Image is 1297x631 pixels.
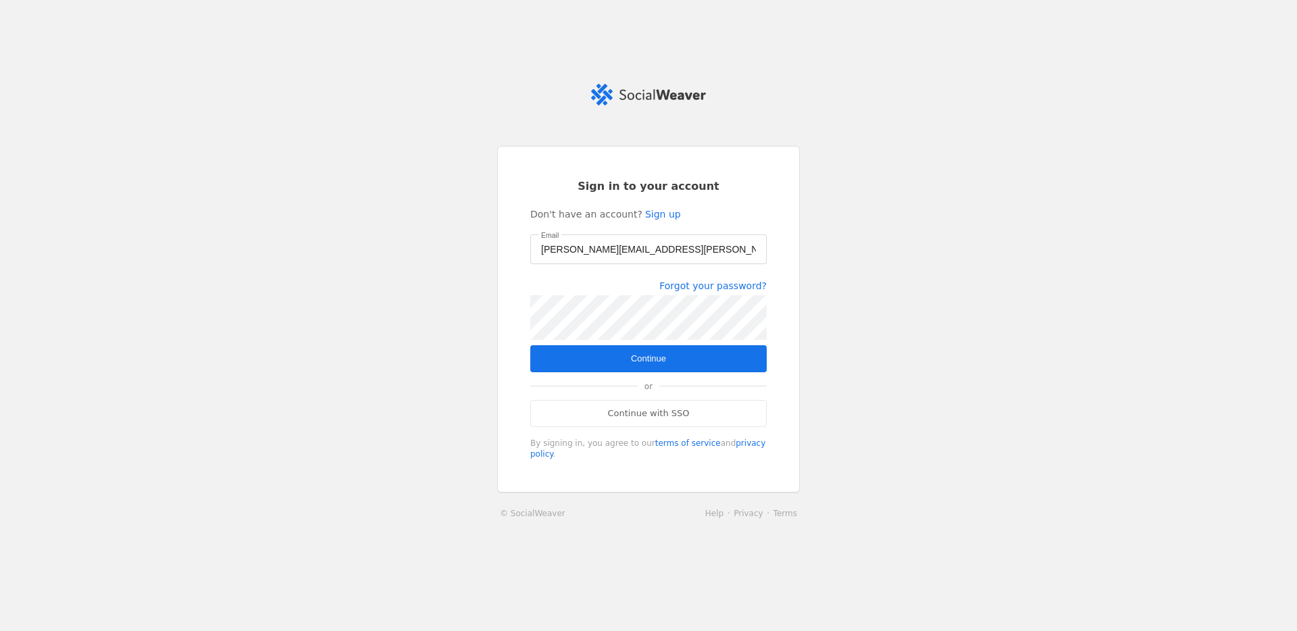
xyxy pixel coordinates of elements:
li: · [723,507,734,520]
a: privacy policy [530,438,765,459]
div: By signing in, you agree to our and . [530,438,767,459]
mat-label: Email [541,229,559,241]
a: Sign up [645,207,681,221]
a: Continue with SSO [530,400,767,427]
button: Continue [530,345,767,372]
span: Don't have an account? [530,207,642,221]
span: Sign in to your account [578,179,719,194]
a: Terms [773,509,797,518]
a: © SocialWeaver [500,507,565,520]
li: · [763,507,773,520]
a: Help [705,509,723,518]
a: terms of service [655,438,721,448]
input: Email [541,241,756,257]
span: Continue [631,352,666,365]
span: or [638,373,659,400]
a: Privacy [734,509,763,518]
a: Forgot your password? [659,280,767,291]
